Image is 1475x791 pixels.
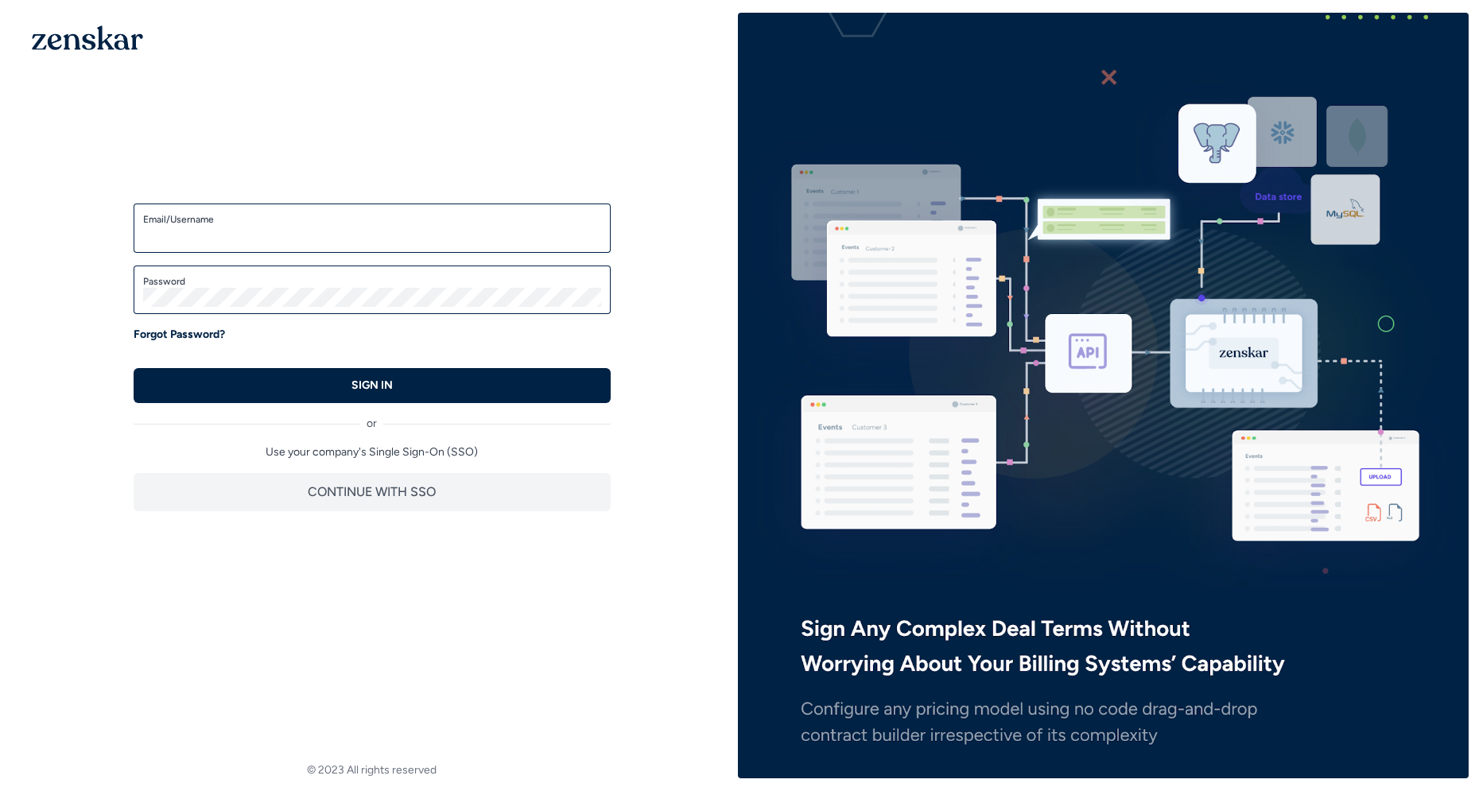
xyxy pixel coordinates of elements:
[143,275,601,288] label: Password
[32,25,143,50] img: 1OGAJ2xQqyY4LXKgY66KYq0eOWRCkrZdAb3gUhuVAqdWPZE9SRJmCz+oDMSn4zDLXe31Ii730ItAGKgCKgCCgCikA4Av8PJUP...
[351,378,393,394] p: SIGN IN
[6,762,738,778] footer: © 2023 All rights reserved
[143,213,601,226] label: Email/Username
[134,327,225,343] a: Forgot Password?
[134,444,611,460] p: Use your company's Single Sign-On (SSO)
[134,403,611,432] div: or
[134,368,611,403] button: SIGN IN
[134,473,611,511] button: CONTINUE WITH SSO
